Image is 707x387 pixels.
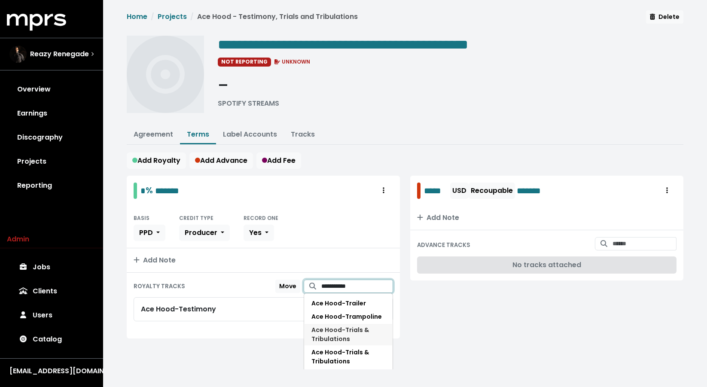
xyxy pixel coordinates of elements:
button: Delete [646,10,683,24]
div: Ace Hood - Testimony [141,304,216,314]
a: Reporting [7,174,96,198]
a: mprs logo [7,17,66,27]
img: Album cover for this project [127,36,204,113]
a: Earnings [7,101,96,125]
button: PPD [134,225,165,241]
a: Users [7,303,96,327]
input: Search for tracks by title and link them to this royalty [321,280,393,293]
button: Add Note [410,206,683,230]
a: Jobs [7,255,96,279]
div: No tracks attached [417,256,677,274]
span: Yes [249,228,262,238]
button: Recoupable [469,183,515,199]
div: SPOTIFY STREAMS [218,98,279,109]
span: Producer [185,228,217,238]
span: Ace Hood - Trailer [311,299,366,308]
a: Projects [7,149,96,174]
span: Move [279,282,296,290]
span: Edit value [140,186,146,195]
nav: breadcrumb [127,12,358,29]
span: PPD [139,228,153,238]
button: Add Fee [256,152,301,169]
small: ROYALTY TRACKS [134,282,185,290]
a: Projects [158,12,187,21]
span: Add Note [417,213,459,222]
a: Discography [7,125,96,149]
img: The selected account / producer [9,46,27,63]
span: Recoupable [471,186,513,195]
button: Royalty administration options [658,183,677,199]
input: Search for tracks by title and link them to this advance [613,237,677,250]
div: - [218,73,279,98]
span: UNKNOWN [273,58,311,65]
span: Add Advance [195,155,247,165]
a: Overview [7,77,96,101]
span: Edit value [424,184,448,197]
span: Delete [650,12,680,21]
span: Ace Hood - Trials & Tribulations [311,348,369,366]
a: Agreement [134,129,173,139]
span: Add Royalty [132,155,180,165]
a: Catalog [7,327,96,351]
span: Ace Hood - Trials & Tribulations [311,326,369,343]
span: Edit value [155,186,179,195]
a: Label Accounts [223,129,277,139]
li: Ace Hood - Testimony, Trials and Tribulations [187,12,358,22]
button: Move [275,280,300,293]
button: Ace Hood-Trampoline [304,310,393,323]
span: Add Fee [262,155,296,165]
button: Ace Hood-Trials & Tribulations [304,346,393,368]
button: Ace Hood-Trials & Tribulations [304,323,393,346]
small: ADVANCE TRACKS [417,241,470,249]
a: Clients [7,279,96,303]
small: BASIS [134,214,149,222]
a: Terms [187,129,209,139]
small: RECORD ONE [244,214,278,222]
button: Royalty administration options [374,183,393,199]
button: Add Advance [189,152,253,169]
span: Edit value [218,38,468,52]
button: [EMAIL_ADDRESS][DOMAIN_NAME] [7,366,96,377]
button: Add Note [127,248,400,272]
button: Yes [244,225,274,241]
span: Add Note [134,255,176,265]
a: Home [127,12,147,21]
span: Ace Hood - Trampoline [311,312,382,321]
button: Ace Hood-Trailer [304,297,393,310]
button: Producer [179,225,230,241]
span: Reazy Renegade [30,49,89,59]
span: % [146,184,153,196]
button: USD [450,183,469,199]
a: Tracks [291,129,315,139]
span: USD [452,186,466,195]
div: [EMAIL_ADDRESS][DOMAIN_NAME] [9,366,94,376]
span: Edit value [517,184,556,197]
button: Add Royalty [127,152,186,169]
small: CREDIT TYPE [179,214,213,222]
span: NOT REPORTING [218,58,271,66]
